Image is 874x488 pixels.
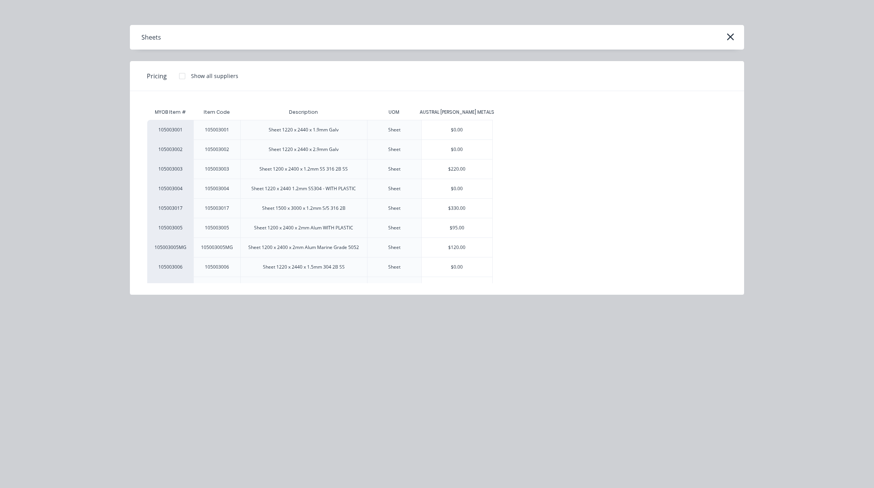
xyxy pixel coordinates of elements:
div: $142.00 [422,277,493,296]
div: Show all suppliers [191,72,238,80]
div: $0.00 [422,140,493,159]
div: Sheet [388,126,400,133]
div: Description [283,103,324,122]
div: 105003002 [205,146,229,153]
div: Sheet [388,185,400,192]
div: AUSTRAL [PERSON_NAME] METALS [420,109,494,116]
div: 105003007 [147,277,193,296]
div: Sheet 1500 x 3000 x 1.2mm S/S 316 2B [262,205,346,212]
div: 105003004 [147,179,193,198]
div: 105003005 [147,218,193,237]
div: Sheet 1220 x 2440 1.2mm SS304 - WITH PLASTIC [251,185,356,192]
div: 105003006 [205,264,229,271]
div: 105003005MG [201,244,233,251]
div: Sheet 1200 x 2400 x 1.2mm SS 316 2B SS [259,166,348,173]
div: 105003004 [205,185,229,192]
div: 105003005MG [147,237,193,257]
div: Sheet [388,166,400,173]
div: Sheet 1220 x 2440 x 1.5mm 304 2B SS [263,264,345,271]
div: Sheet [388,244,400,251]
div: Sheet 1220 x 2440 x 2.9mm Galv [269,146,339,153]
div: UOM [382,103,405,122]
div: 105003002 [147,139,193,159]
div: 105003001 [205,126,229,133]
div: Sheet 1200 x 2400 x 2mm Alum Marine Grade 5052 [248,244,359,251]
div: 105003005 [205,224,229,231]
div: Sheet 1220 x 2440 x 1.9mm Galv [269,126,339,133]
div: 105003003 [205,166,229,173]
div: Sheet [388,264,400,271]
div: 105003001 [147,120,193,139]
div: Sheet [388,224,400,231]
div: Sheet [388,146,400,153]
div: 105003017 [147,198,193,218]
div: Sheet [388,205,400,212]
div: $0.00 [422,179,493,198]
div: 105003017 [205,205,229,212]
div: MYOB Item # [147,105,193,120]
div: $95.00 [422,218,493,237]
div: $330.00 [422,199,493,218]
div: $120.00 [422,238,493,257]
div: Sheets [141,33,161,42]
div: Sheet 1200 x 2400 x 2mm Alum WITH PLASTIC [254,224,353,231]
div: Item Code [198,103,236,122]
div: $0.00 [422,120,493,139]
span: Pricing [147,71,167,81]
div: $220.00 [422,159,493,179]
div: $0.00 [422,257,493,277]
div: 105003006 [147,257,193,277]
div: 105003003 [147,159,193,179]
